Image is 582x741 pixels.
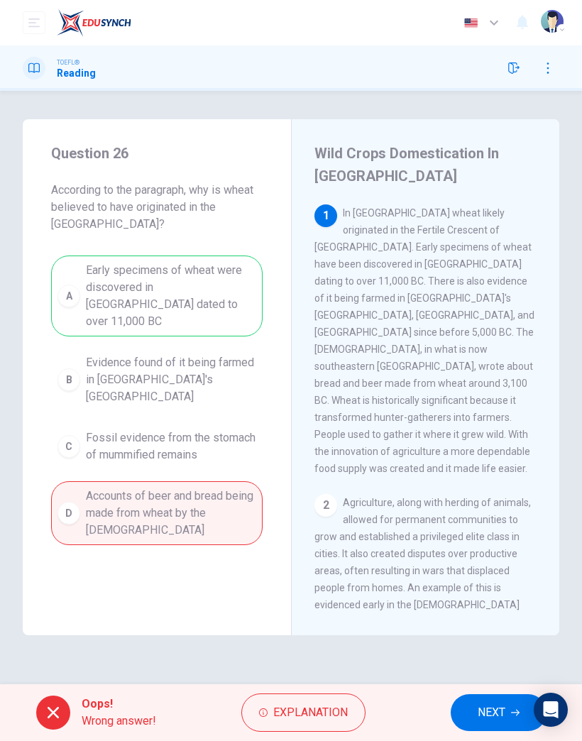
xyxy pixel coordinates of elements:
[23,11,45,34] button: open mobile menu
[51,182,263,233] span: According to the paragraph, why is wheat believed to have originated in the [GEOGRAPHIC_DATA]?
[241,693,366,732] button: Explanation
[451,694,547,731] button: NEXT
[57,9,131,37] img: EduSynch logo
[314,494,337,517] div: 2
[51,142,263,165] h4: Question 26
[57,67,96,79] h1: Reading
[273,703,348,723] span: Explanation
[462,18,480,28] img: en
[541,10,564,33] img: Profile picture
[314,497,531,662] span: Agriculture, along with herding of animals, allowed for permanent communities to grow and establi...
[534,693,568,727] div: Open Intercom Messenger
[478,703,505,723] span: NEXT
[82,696,156,713] span: Oops!
[57,57,79,67] span: TOEFL®
[82,713,156,730] span: Wrong answer!
[314,204,337,227] div: 1
[314,207,534,474] span: In [GEOGRAPHIC_DATA] wheat likely originated in the Fertile Crescent of [GEOGRAPHIC_DATA]. Early ...
[314,142,533,187] h4: Wild Crops Domestication In [GEOGRAPHIC_DATA]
